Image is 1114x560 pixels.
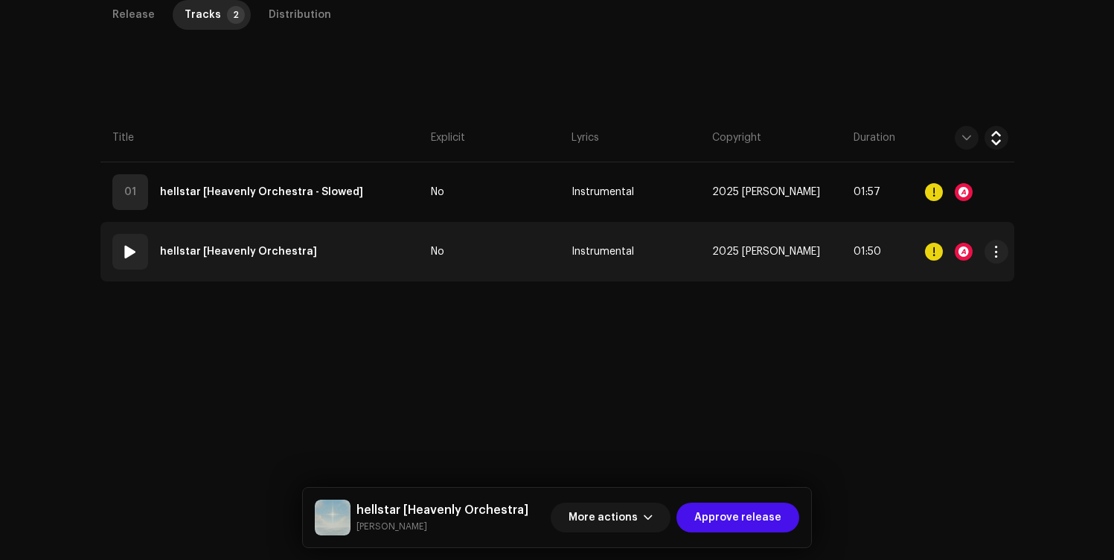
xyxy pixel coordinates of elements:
[694,503,781,532] span: Approve release
[431,187,444,198] span: No
[854,246,881,257] span: 01:50
[712,187,820,198] span: 2025 Mora Mason
[160,237,317,267] strong: hellstar [Heavenly Orchestra]
[854,187,880,197] span: 01:57
[569,503,638,532] span: More actions
[315,500,350,535] img: 57ed511c-ced7-4e5c-bdeb-277c9407c534
[356,519,528,534] small: hellstar [Heavenly Orchestra]
[356,501,528,519] h5: hellstar [Heavenly Orchestra]
[712,130,761,145] span: Copyright
[431,130,465,145] span: Explicit
[572,246,634,258] span: Instrumental
[854,130,895,145] span: Duration
[572,187,634,198] span: Instrumental
[676,503,799,532] button: Approve release
[712,246,820,258] span: 2025 Mora Mason
[551,503,670,532] button: More actions
[572,130,599,145] span: Lyrics
[160,177,363,207] strong: hellstar [Heavenly Orchestra - Slowed]
[431,246,444,258] span: No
